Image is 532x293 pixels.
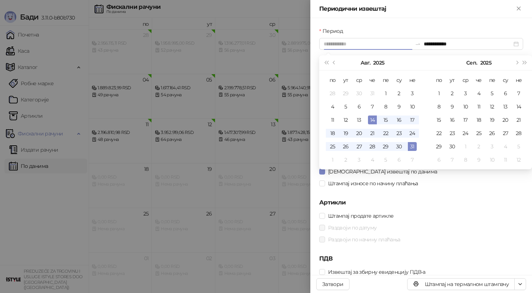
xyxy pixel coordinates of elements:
[512,140,525,153] td: 2025-10-05
[326,113,339,127] td: 2025-08-11
[325,224,379,232] span: Раздвоји по датуму
[485,73,499,87] th: пе
[395,142,403,151] div: 30
[448,116,457,124] div: 16
[366,87,379,100] td: 2025-07-31
[407,278,515,290] button: Штампај на термалном штампачу
[488,155,497,164] div: 10
[474,155,483,164] div: 9
[459,113,472,127] td: 2025-09-17
[325,179,421,187] span: Штампај износе по начину плаћања
[432,73,446,87] th: по
[352,113,366,127] td: 2025-08-13
[512,100,525,113] td: 2025-09-14
[488,116,497,124] div: 19
[461,155,470,164] div: 8
[434,142,443,151] div: 29
[432,113,446,127] td: 2025-09-15
[339,127,352,140] td: 2025-08-19
[474,89,483,98] div: 4
[434,129,443,138] div: 22
[326,100,339,113] td: 2025-08-04
[499,87,512,100] td: 2025-09-06
[352,140,366,153] td: 2025-08-27
[392,140,406,153] td: 2025-08-30
[339,100,352,113] td: 2025-08-05
[328,116,337,124] div: 11
[499,73,512,87] th: су
[328,129,337,138] div: 18
[339,87,352,100] td: 2025-07-29
[319,4,514,13] div: Периодични извештај
[368,129,377,138] div: 21
[448,89,457,98] div: 2
[319,254,523,263] h5: ПДВ
[485,100,499,113] td: 2025-09-12
[499,113,512,127] td: 2025-09-20
[461,89,470,98] div: 3
[326,127,339,140] td: 2025-08-18
[461,129,470,138] div: 24
[499,127,512,140] td: 2025-09-27
[499,140,512,153] td: 2025-10-04
[514,116,523,124] div: 21
[330,55,338,70] button: Претходни месец (PageUp)
[328,102,337,111] div: 4
[459,140,472,153] td: 2025-10-01
[325,168,440,176] span: [DEMOGRAPHIC_DATA] извештај по данима
[434,155,443,164] div: 6
[512,87,525,100] td: 2025-09-07
[485,127,499,140] td: 2025-09-26
[446,140,459,153] td: 2025-09-30
[366,100,379,113] td: 2025-08-07
[432,140,446,153] td: 2025-09-29
[446,73,459,87] th: ут
[379,140,392,153] td: 2025-08-29
[521,55,529,70] button: Следећа година (Control + right)
[381,142,390,151] div: 29
[512,153,525,166] td: 2025-10-12
[461,142,470,151] div: 1
[415,41,421,47] span: swap-right
[488,102,497,111] div: 12
[459,87,472,100] td: 2025-09-03
[316,278,349,290] button: Затвори
[408,142,417,151] div: 31
[446,127,459,140] td: 2025-09-23
[392,73,406,87] th: су
[322,55,330,70] button: Претходна година (Control + left)
[381,102,390,111] div: 8
[326,87,339,100] td: 2025-07-28
[514,102,523,111] div: 14
[379,113,392,127] td: 2025-08-15
[379,73,392,87] th: пе
[366,127,379,140] td: 2025-08-21
[485,113,499,127] td: 2025-09-19
[448,129,457,138] div: 23
[341,89,350,98] div: 29
[324,40,412,48] input: Период
[355,142,364,151] div: 27
[512,113,525,127] td: 2025-09-21
[499,153,512,166] td: 2025-10-11
[514,155,523,164] div: 12
[339,113,352,127] td: 2025-08-12
[392,153,406,166] td: 2025-09-06
[366,113,379,127] td: 2025-08-14
[501,155,510,164] div: 11
[472,100,485,113] td: 2025-09-11
[368,89,377,98] div: 31
[368,155,377,164] div: 4
[512,73,525,87] th: не
[472,127,485,140] td: 2025-09-25
[459,100,472,113] td: 2025-09-10
[406,153,419,166] td: 2025-09-07
[485,87,499,100] td: 2025-09-05
[485,140,499,153] td: 2025-10-03
[339,140,352,153] td: 2025-08-26
[352,153,366,166] td: 2025-09-03
[379,87,392,100] td: 2025-08-01
[514,142,523,151] div: 5
[446,153,459,166] td: 2025-10-07
[472,87,485,100] td: 2025-09-04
